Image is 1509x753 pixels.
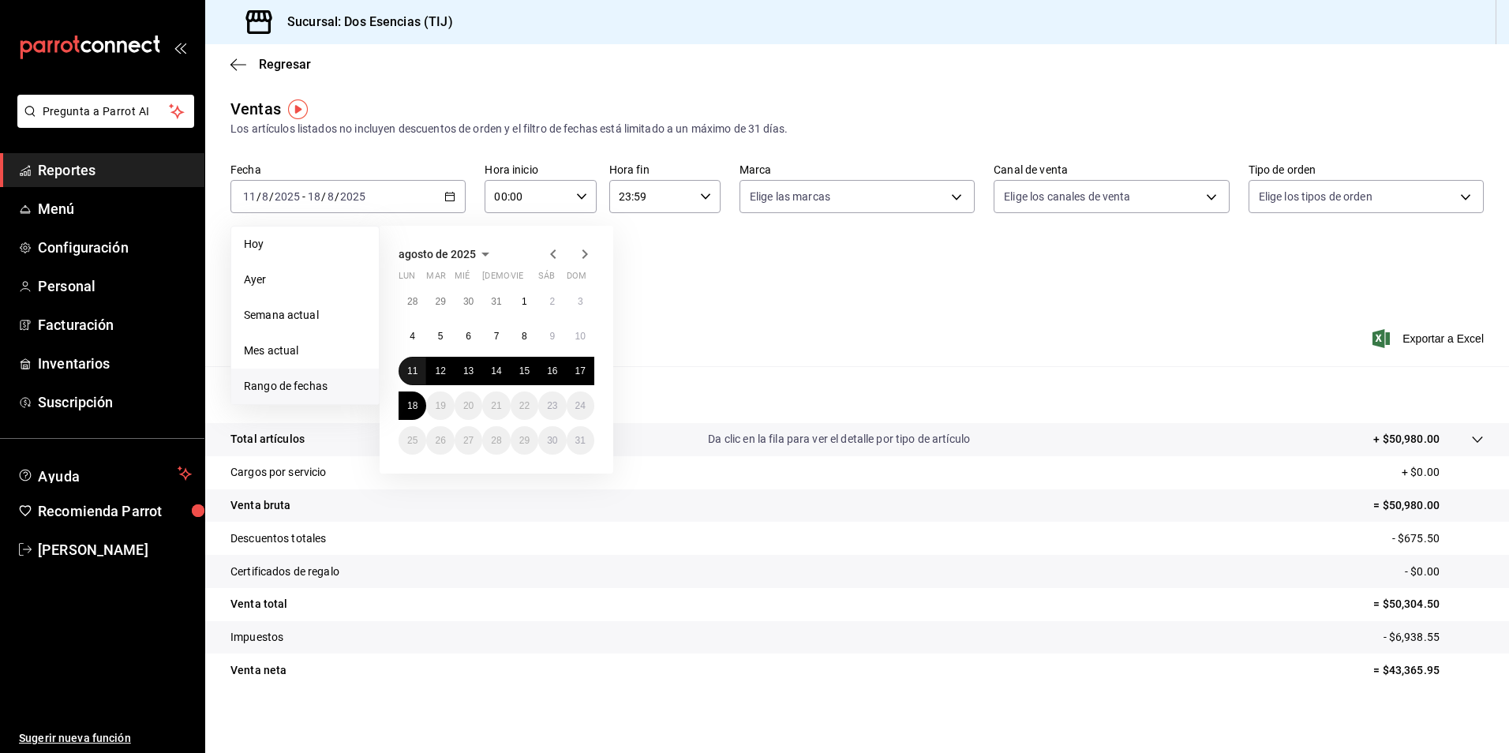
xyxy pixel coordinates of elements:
button: 26 de agosto de 2025 [426,426,454,455]
button: 30 de julio de 2025 [455,287,482,316]
span: Rango de fechas [244,378,366,395]
span: Suscripción [38,391,192,413]
div: Ventas [230,97,281,121]
abbr: 11 de agosto de 2025 [407,365,418,376]
button: 29 de julio de 2025 [426,287,454,316]
abbr: 4 de agosto de 2025 [410,331,415,342]
button: 17 de agosto de 2025 [567,357,594,385]
span: Ayuda [38,464,171,483]
input: -- [307,190,321,203]
button: 14 de agosto de 2025 [482,357,510,385]
input: -- [327,190,335,203]
abbr: 23 de agosto de 2025 [547,400,557,411]
button: 4 de agosto de 2025 [399,322,426,350]
abbr: 25 de agosto de 2025 [407,435,418,446]
span: [PERSON_NAME] [38,539,192,560]
p: Total artículos [230,431,305,448]
abbr: 6 de agosto de 2025 [466,331,471,342]
input: -- [261,190,269,203]
abbr: 31 de julio de 2025 [491,296,501,307]
button: 28 de agosto de 2025 [482,426,510,455]
button: 3 de agosto de 2025 [567,287,594,316]
button: 1 de agosto de 2025 [511,287,538,316]
button: 12 de agosto de 2025 [426,357,454,385]
span: Recomienda Parrot [38,500,192,522]
button: 2 de agosto de 2025 [538,287,566,316]
p: - $0.00 [1405,564,1484,580]
abbr: 13 de agosto de 2025 [463,365,474,376]
abbr: 28 de agosto de 2025 [491,435,501,446]
p: + $50,980.00 [1373,431,1440,448]
abbr: 19 de agosto de 2025 [435,400,445,411]
p: = $50,304.50 [1373,596,1484,613]
button: 29 de agosto de 2025 [511,426,538,455]
button: Regresar [230,57,311,72]
abbr: 24 de agosto de 2025 [575,400,586,411]
abbr: 26 de agosto de 2025 [435,435,445,446]
button: 18 de agosto de 2025 [399,391,426,420]
button: 10 de agosto de 2025 [567,322,594,350]
button: 27 de agosto de 2025 [455,426,482,455]
label: Hora inicio [485,164,596,175]
input: -- [242,190,256,203]
span: / [321,190,326,203]
button: 22 de agosto de 2025 [511,391,538,420]
abbr: 20 de agosto de 2025 [463,400,474,411]
label: Marca [740,164,975,175]
button: 7 de agosto de 2025 [482,322,510,350]
button: 25 de agosto de 2025 [399,426,426,455]
p: + $0.00 [1402,464,1484,481]
button: 9 de agosto de 2025 [538,322,566,350]
label: Tipo de orden [1249,164,1484,175]
p: Venta bruta [230,497,290,514]
button: 11 de agosto de 2025 [399,357,426,385]
button: open_drawer_menu [174,41,186,54]
span: Inventarios [38,353,192,374]
button: 30 de agosto de 2025 [538,426,566,455]
abbr: 1 de agosto de 2025 [522,296,527,307]
span: Hoy [244,236,366,253]
abbr: martes [426,271,445,287]
abbr: 12 de agosto de 2025 [435,365,445,376]
abbr: jueves [482,271,575,287]
span: agosto de 2025 [399,248,476,260]
button: Exportar a Excel [1376,329,1484,348]
abbr: 7 de agosto de 2025 [494,331,500,342]
abbr: 30 de julio de 2025 [463,296,474,307]
span: Facturación [38,314,192,335]
span: Personal [38,275,192,297]
span: Elige las marcas [750,189,830,204]
button: 23 de agosto de 2025 [538,391,566,420]
button: 24 de agosto de 2025 [567,391,594,420]
button: 20 de agosto de 2025 [455,391,482,420]
span: Configuración [38,237,192,258]
button: 8 de agosto de 2025 [511,322,538,350]
input: ---- [339,190,366,203]
span: Elige los canales de venta [1004,189,1130,204]
p: Impuestos [230,629,283,646]
button: 5 de agosto de 2025 [426,322,454,350]
button: 28 de julio de 2025 [399,287,426,316]
abbr: 5 de agosto de 2025 [438,331,444,342]
h3: Sucursal: Dos Esencias (TIJ) [275,13,453,32]
button: agosto de 2025 [399,245,495,264]
span: Pregunta a Parrot AI [43,103,170,120]
button: 21 de agosto de 2025 [482,391,510,420]
abbr: 29 de julio de 2025 [435,296,445,307]
button: 15 de agosto de 2025 [511,357,538,385]
button: Pregunta a Parrot AI [17,95,194,128]
span: Mes actual [244,343,366,359]
abbr: 2 de agosto de 2025 [549,296,555,307]
a: Pregunta a Parrot AI [11,114,194,131]
span: / [335,190,339,203]
abbr: 29 de agosto de 2025 [519,435,530,446]
abbr: 17 de agosto de 2025 [575,365,586,376]
span: Elige los tipos de orden [1259,189,1372,204]
span: Semana actual [244,307,366,324]
abbr: 16 de agosto de 2025 [547,365,557,376]
abbr: 27 de agosto de 2025 [463,435,474,446]
button: 31 de julio de 2025 [482,287,510,316]
abbr: 8 de agosto de 2025 [522,331,527,342]
abbr: 15 de agosto de 2025 [519,365,530,376]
